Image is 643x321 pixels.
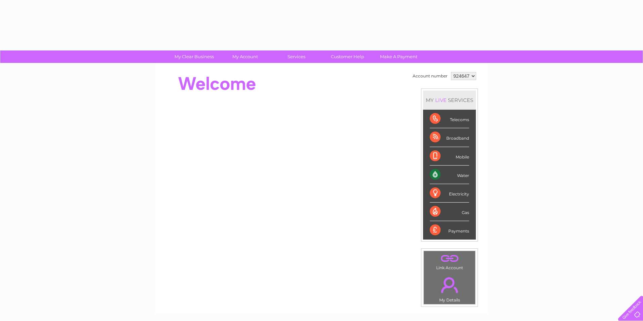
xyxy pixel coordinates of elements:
a: Customer Help [320,50,375,63]
div: Water [430,166,469,184]
div: LIVE [434,97,448,103]
a: Make A Payment [371,50,426,63]
div: Electricity [430,184,469,203]
div: Payments [430,221,469,239]
a: Services [269,50,324,63]
a: . [425,273,474,297]
div: Mobile [430,147,469,166]
div: MY SERVICES [423,91,476,110]
div: Gas [430,203,469,221]
td: Link Account [423,251,476,272]
a: My Account [218,50,273,63]
td: Account number [411,70,449,82]
a: My Clear Business [166,50,222,63]
div: Telecoms [430,110,469,128]
div: Broadband [430,128,469,147]
td: My Details [423,272,476,305]
a: . [425,253,474,264]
